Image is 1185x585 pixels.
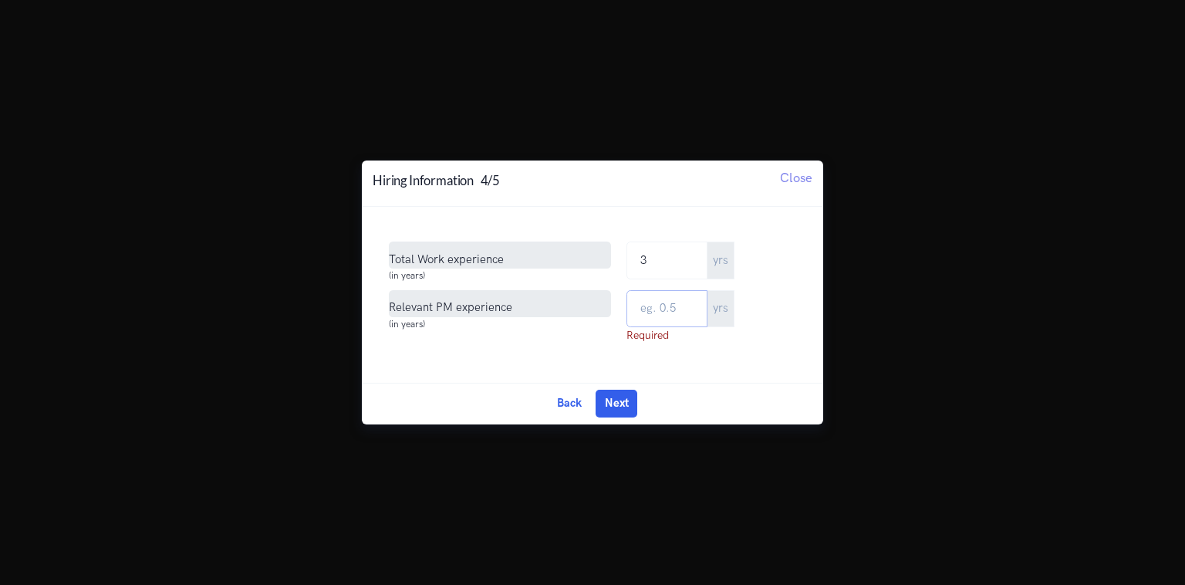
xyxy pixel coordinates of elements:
input: eg. 2 [626,242,707,279]
span: Close [780,170,812,185]
button: Back [548,390,590,418]
button: Next [596,390,637,418]
input: eg. 0.5 [626,290,707,328]
button: Close [769,161,823,195]
small: (in years) [389,317,425,332]
span: yrs [707,290,734,328]
span: Relevant PM experience [389,290,611,317]
h4: Hiring Information 4/5 [373,171,500,190]
small: (in years) [389,269,425,283]
span: yrs [707,242,734,279]
span: Required [626,327,781,344]
span: Total Work experience [389,242,611,269]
